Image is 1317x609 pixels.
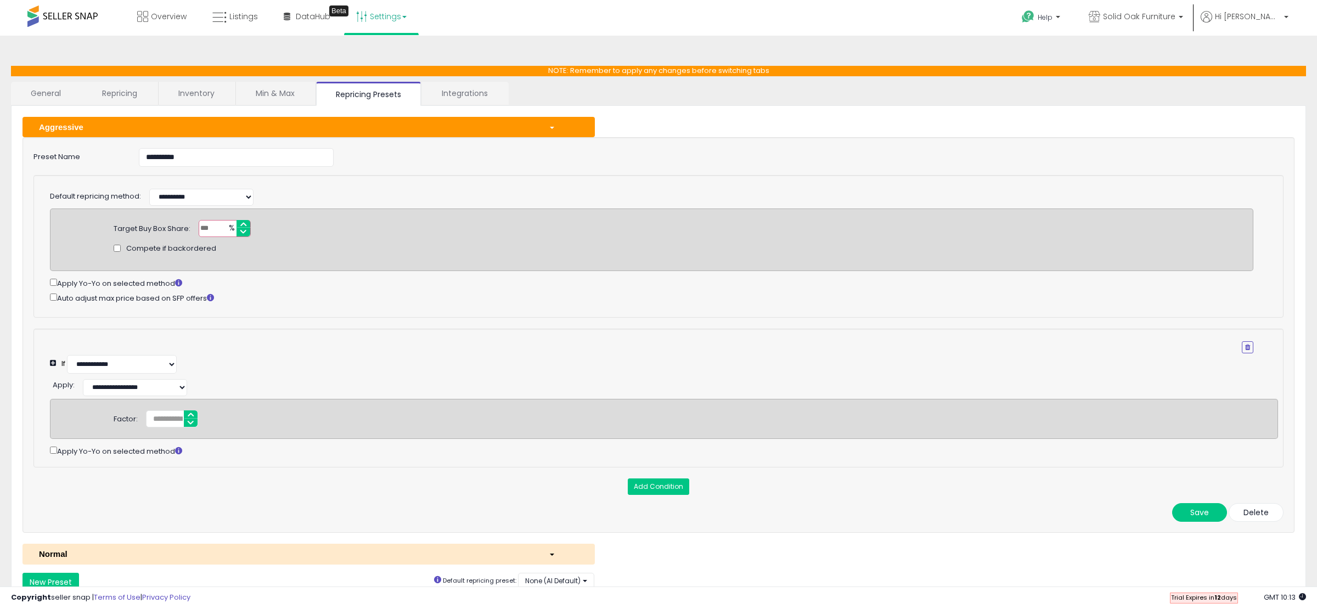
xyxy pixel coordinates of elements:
label: Preset Name [25,148,131,162]
label: Default repricing method: [50,191,141,202]
span: None (AI Default) [525,576,581,585]
a: Terms of Use [94,592,140,602]
span: Solid Oak Furniture [1103,11,1175,22]
div: Tooltip anchor [329,5,348,16]
button: Delete [1229,503,1284,522]
small: Default repricing preset: [443,576,516,585]
a: General [11,82,81,105]
div: Apply Yo-Yo on selected method [50,444,1278,457]
a: Repricing Presets [316,82,421,106]
button: Save [1172,503,1227,522]
span: 2025-08-18 10:13 GMT [1264,592,1306,602]
a: Hi [PERSON_NAME] [1201,11,1288,36]
a: Privacy Policy [142,592,190,602]
span: Apply [53,380,73,390]
span: DataHub [296,11,330,22]
div: Target Buy Box Share: [114,220,190,234]
div: Factor: [114,410,138,425]
button: Aggressive [22,117,595,137]
p: NOTE: Remember to apply any changes before switching tabs [11,66,1306,76]
span: Trial Expires in days [1171,593,1237,602]
div: Auto adjust max price based on SFP offers [50,291,1253,304]
b: 12 [1214,593,1221,602]
button: New Preset [22,573,79,591]
button: None (AI Default) [518,573,594,589]
div: Aggressive [31,121,541,133]
a: Inventory [159,82,234,105]
a: Integrations [422,82,508,105]
div: Normal [31,548,541,560]
strong: Copyright [11,592,51,602]
button: Add Condition [628,478,689,495]
a: Min & Max [236,82,314,105]
div: : [53,376,75,391]
span: Overview [151,11,187,22]
span: Hi [PERSON_NAME] [1215,11,1281,22]
span: Help [1038,13,1053,22]
i: Get Help [1021,10,1035,24]
span: Listings [229,11,258,22]
span: Compete if backordered [126,244,216,254]
div: seller snap | | [11,593,190,603]
button: Normal [22,544,595,564]
span: % [222,221,240,237]
div: Apply Yo-Yo on selected method [50,277,1253,289]
i: Remove Condition [1245,344,1250,351]
a: Repricing [82,82,157,105]
a: Help [1013,2,1071,36]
